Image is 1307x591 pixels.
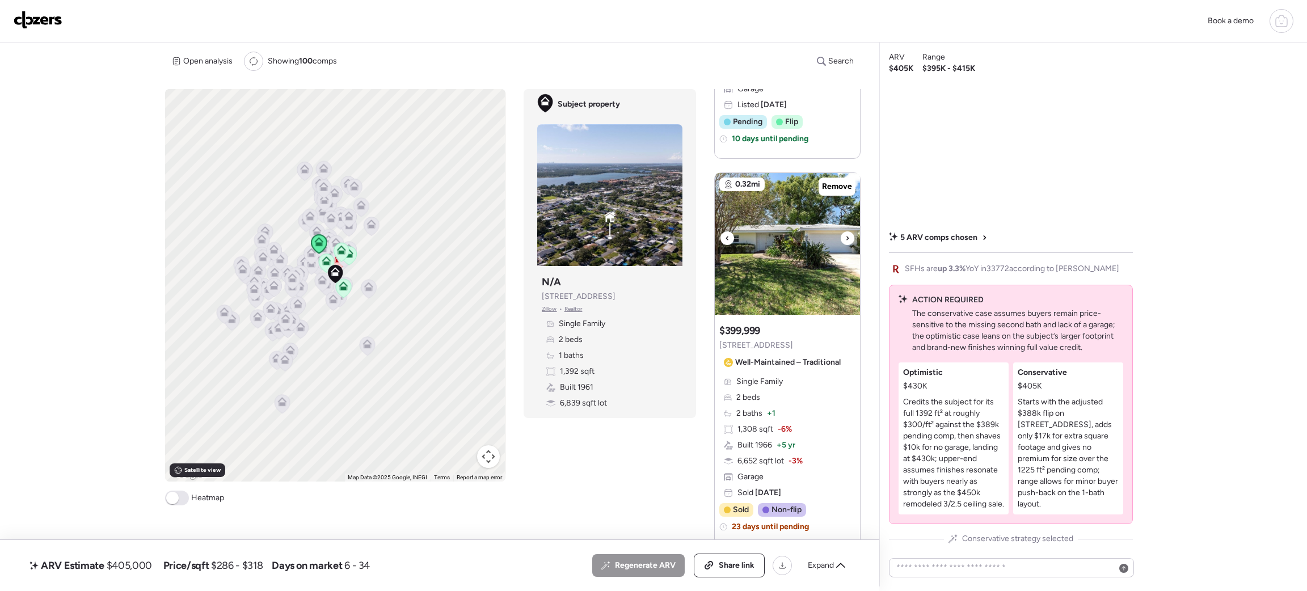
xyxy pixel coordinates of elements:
[558,99,620,110] span: Subject property
[559,305,562,314] span: •
[912,294,984,306] span: ACTION REQUIRED
[615,560,676,571] span: Regenerate ARV
[1018,367,1067,378] span: Conservative
[778,424,792,435] span: -6%
[737,83,764,95] span: Garage
[771,504,802,516] span: Non-flip
[1018,381,1042,392] span: $405K
[736,408,762,419] span: 2 baths
[903,381,927,392] span: $430K
[732,521,809,533] span: 23 days until pending
[889,52,905,63] span: ARV
[272,559,342,572] span: Days on market
[41,559,104,572] span: ARV Estimate
[564,305,583,314] span: Realtor
[184,466,221,475] span: Satellite view
[922,52,945,63] span: Range
[107,559,152,572] span: $405,000
[733,504,749,516] span: Sold
[560,398,607,409] span: 6,839 sqft lot
[737,99,787,111] span: Listed
[922,63,975,74] span: $395K - $415K
[477,445,500,468] button: Map camera controls
[542,291,615,302] span: [STREET_ADDRESS]
[905,263,1119,275] span: SFHs are YoY in 33772 according to [PERSON_NAME]
[737,487,781,499] span: Sold
[735,179,760,190] span: 0.32mi
[733,116,762,128] span: Pending
[732,133,808,145] span: 10 days until pending
[900,232,977,243] span: 5 ARV comps chosen
[559,350,584,361] span: 1 baths
[737,471,764,483] span: Garage
[1208,16,1254,26] span: Book a demo
[785,116,798,128] span: Flip
[14,11,62,29] img: Logo
[737,440,772,451] span: Built 1966
[719,340,793,351] span: [STREET_ADDRESS]
[903,367,943,378] span: Optimistic
[191,492,224,504] span: Heatmap
[753,488,781,497] span: [DATE]
[542,275,561,289] h3: N/A
[559,318,605,330] span: Single Family
[348,474,427,480] span: Map Data ©2025 Google, INEGI
[168,467,205,482] img: Google
[789,455,803,467] span: -3%
[719,560,754,571] span: Share link
[268,56,337,67] span: Showing comps
[719,324,760,337] h3: $399,999
[962,533,1073,544] span: Conservative strategy selected
[889,63,913,74] span: $405K
[183,56,233,67] span: Open analysis
[1018,396,1119,510] p: Starts with the adjusted $388k flip on [STREET_ADDRESS], adds only $17k for extra square footage ...
[559,334,583,345] span: 2 beds
[344,559,370,572] span: 6 - 34
[759,100,787,109] span: [DATE]
[828,56,854,67] span: Search
[736,376,783,387] span: Single Family
[560,382,593,393] span: Built 1961
[735,357,841,368] span: Well-Maintained – Traditional
[163,559,209,572] span: Price/sqft
[457,474,502,480] a: Report a map error
[211,559,263,572] span: $286 - $318
[767,408,775,419] span: + 1
[822,181,852,192] span: Remove
[777,440,795,451] span: + 5 yr
[737,455,784,467] span: 6,652 sqft lot
[737,424,773,435] span: 1,308 sqft
[434,474,450,480] a: Terms
[560,366,595,377] span: 1,392 sqft
[168,467,205,482] a: Open this area in Google Maps (opens a new window)
[912,308,1123,353] p: The conservative case assumes buyers remain price-sensitive to the missing second bath and lack o...
[299,56,313,66] span: 100
[542,305,557,314] span: Zillow
[736,392,760,403] span: 2 beds
[903,396,1004,510] p: Credits the subject for its full 1392 ft² at roughly $300/ft² against the $389k pending comp, the...
[808,560,834,571] span: Expand
[938,264,966,273] span: up 3.3%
